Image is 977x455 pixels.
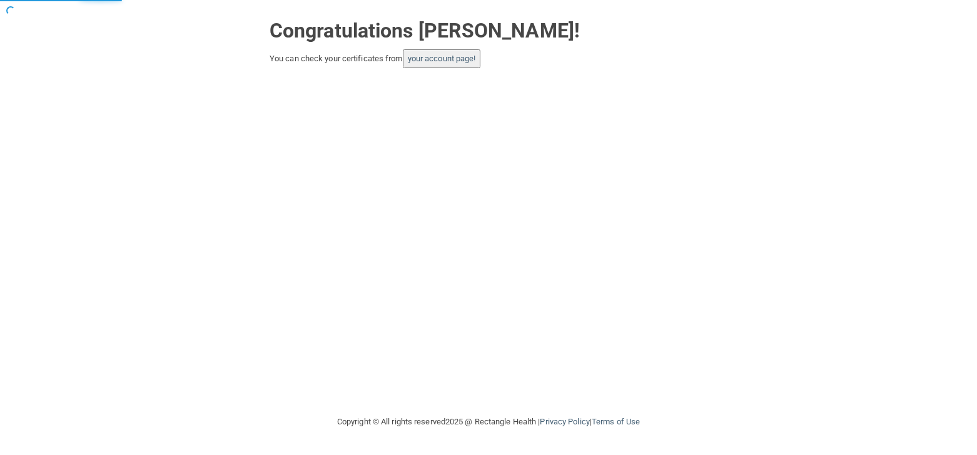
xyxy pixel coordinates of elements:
[408,54,476,63] a: your account page!
[270,19,580,42] strong: Congratulations [PERSON_NAME]!
[403,49,481,68] button: your account page!
[270,49,707,68] div: You can check your certificates from
[592,417,640,426] a: Terms of Use
[260,402,717,442] div: Copyright © All rights reserved 2025 @ Rectangle Health | |
[540,417,589,426] a: Privacy Policy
